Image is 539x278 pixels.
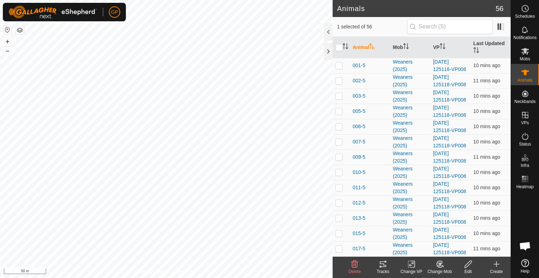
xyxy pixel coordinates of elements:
a: [DATE] 125118-VP008 [433,196,466,209]
a: [DATE] 125118-VP008 [433,105,466,118]
th: Mob [390,37,430,58]
span: 002-5 [352,77,365,85]
a: [DATE] 125118-VP008 [433,227,466,240]
div: Weaners (2025) [393,226,427,241]
span: Animals [517,78,533,82]
a: [DATE] 125118-VP008 [433,166,466,179]
span: 18 Sept 2025, 10:02 am [473,124,500,129]
div: Weaners (2025) [393,165,427,180]
span: 011-5 [352,184,365,191]
div: Change Mob [426,268,454,275]
div: Create [482,268,511,275]
span: Delete [349,269,361,274]
div: Weaners (2025) [393,150,427,165]
div: Weaners (2025) [393,211,427,226]
span: Schedules [515,14,535,18]
a: [DATE] 125118-VP008 [433,120,466,133]
a: Help [511,256,539,276]
a: Privacy Policy [138,269,165,275]
th: VP [430,37,470,58]
div: Weaners (2025) [393,58,427,73]
div: Weaners (2025) [393,241,427,256]
span: 007-5 [352,138,365,146]
div: Weaners (2025) [393,119,427,134]
div: Change VP [397,268,426,275]
p-sorticon: Activate to sort [369,44,375,50]
th: Animal [350,37,390,58]
div: Open chat [515,235,536,257]
span: 56 [496,3,504,14]
span: 18 Sept 2025, 10:01 am [473,154,500,160]
button: Reset Map [3,26,12,34]
a: [DATE] 125118-VP008 [433,89,466,103]
span: Heatmap [516,185,534,189]
span: 1 selected of 56 [337,23,407,31]
button: – [3,47,12,55]
span: 18 Sept 2025, 10:02 am [473,215,500,221]
span: GP [111,9,118,16]
a: [DATE] 125118-VP008 [433,74,466,87]
span: 005-5 [352,108,365,115]
div: Edit [454,268,482,275]
div: Weaners (2025) [393,89,427,104]
span: 001-5 [352,62,365,69]
a: [DATE] 125118-VP008 [433,59,466,72]
div: Weaners (2025) [393,196,427,211]
span: 18 Sept 2025, 10:02 am [473,93,500,99]
span: 003-5 [352,92,365,100]
button: Map Layers [16,26,24,34]
img: Gallagher Logo [9,6,97,18]
button: + [3,37,12,46]
span: 18 Sept 2025, 10:02 am [473,200,500,206]
span: Notifications [513,36,537,40]
span: 015-5 [352,230,365,237]
span: 18 Sept 2025, 10:02 am [473,230,500,236]
span: Status [519,142,531,146]
a: [DATE] 125118-VP008 [433,212,466,225]
span: 18 Sept 2025, 10:02 am [473,139,500,145]
span: Infra [521,163,529,168]
a: Contact Us [173,269,194,275]
span: 017-5 [352,245,365,252]
span: 18 Sept 2025, 10:02 am [473,185,500,190]
span: Neckbands [514,99,535,104]
a: [DATE] 125118-VP008 [433,135,466,148]
div: Weaners (2025) [393,104,427,119]
div: Weaners (2025) [393,180,427,195]
div: Weaners (2025) [393,73,427,88]
th: Last Updated [471,37,511,58]
span: 006-5 [352,123,365,130]
div: Weaners (2025) [393,135,427,149]
span: 18 Sept 2025, 10:01 am [473,246,500,251]
span: 013-5 [352,214,365,222]
span: 18 Sept 2025, 10:02 am [473,62,500,68]
p-sorticon: Activate to sort [343,44,348,50]
a: [DATE] 125118-VP008 [433,181,466,194]
span: 18 Sept 2025, 10:02 am [473,169,500,175]
span: Mobs [520,57,530,61]
span: 18 Sept 2025, 10:01 am [473,78,500,83]
span: 010-5 [352,169,365,176]
span: Help [521,269,529,273]
span: 012-5 [352,199,365,207]
p-sorticon: Activate to sort [440,44,445,50]
div: Tracks [369,268,397,275]
a: [DATE] 125118-VP008 [433,242,466,255]
p-sorticon: Activate to sort [473,48,479,54]
div: Weaners (2025) [393,257,427,272]
input: Search (S) [407,19,493,34]
h2: Animals [337,4,495,13]
p-sorticon: Activate to sort [403,44,409,50]
span: VPs [521,121,529,125]
span: 18 Sept 2025, 10:02 am [473,108,500,114]
a: [DATE] 125118-VP008 [433,151,466,164]
span: 009-5 [352,153,365,161]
